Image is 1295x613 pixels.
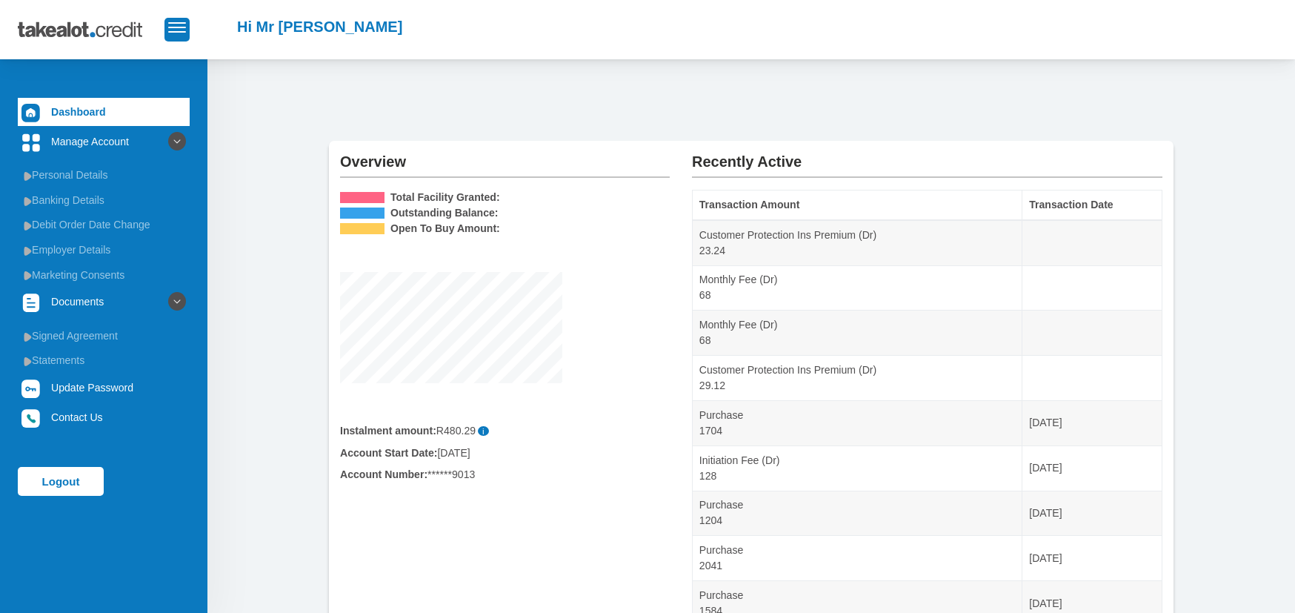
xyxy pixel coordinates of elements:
[693,491,1022,536] td: Purchase 1204
[24,357,32,366] img: menu arrow
[1022,400,1162,445] td: [DATE]
[24,221,32,231] img: menu arrow
[390,221,500,236] b: Open To Buy Amount:
[18,188,190,212] a: Banking Details
[340,425,436,437] b: Instalment amount:
[390,205,499,221] b: Outstanding Balance:
[18,163,190,187] a: Personal Details
[478,426,489,436] span: Please note that the instalment amount provided does not include the monthly fee, which will be i...
[18,324,190,348] a: Signed Agreement
[18,403,190,431] a: Contact Us
[18,98,190,126] a: Dashboard
[340,447,437,459] b: Account Start Date:
[340,141,670,170] h2: Overview
[693,220,1022,265] td: Customer Protection Ins Premium (Dr) 23.24
[18,467,104,495] a: Logout
[692,141,1162,170] h2: Recently Active
[24,196,32,206] img: menu arrow
[18,238,190,262] a: Employer Details
[693,311,1022,356] td: Monthly Fee (Dr) 68
[693,190,1022,220] th: Transaction Amount
[24,271,32,280] img: menu arrow
[18,288,190,316] a: Documents
[390,190,500,205] b: Total Facility Granted:
[693,445,1022,491] td: Initiation Fee (Dr) 128
[24,246,32,256] img: menu arrow
[1022,491,1162,536] td: [DATE]
[18,11,164,48] img: takealot_credit_logo.svg
[18,213,190,236] a: Debit Order Date Change
[18,127,190,156] a: Manage Account
[18,374,190,402] a: Update Password
[24,171,32,181] img: menu arrow
[237,18,402,36] h2: Hi Mr [PERSON_NAME]
[340,468,427,480] b: Account Number:
[329,445,681,461] div: [DATE]
[693,265,1022,311] td: Monthly Fee (Dr) 68
[693,536,1022,581] td: Purchase 2041
[340,423,670,439] div: R480.29
[24,332,32,342] img: menu arrow
[18,263,190,287] a: Marketing Consents
[1022,445,1162,491] td: [DATE]
[18,348,190,372] a: Statements
[1022,190,1162,220] th: Transaction Date
[693,400,1022,445] td: Purchase 1704
[693,356,1022,401] td: Customer Protection Ins Premium (Dr) 29.12
[1022,536,1162,581] td: [DATE]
